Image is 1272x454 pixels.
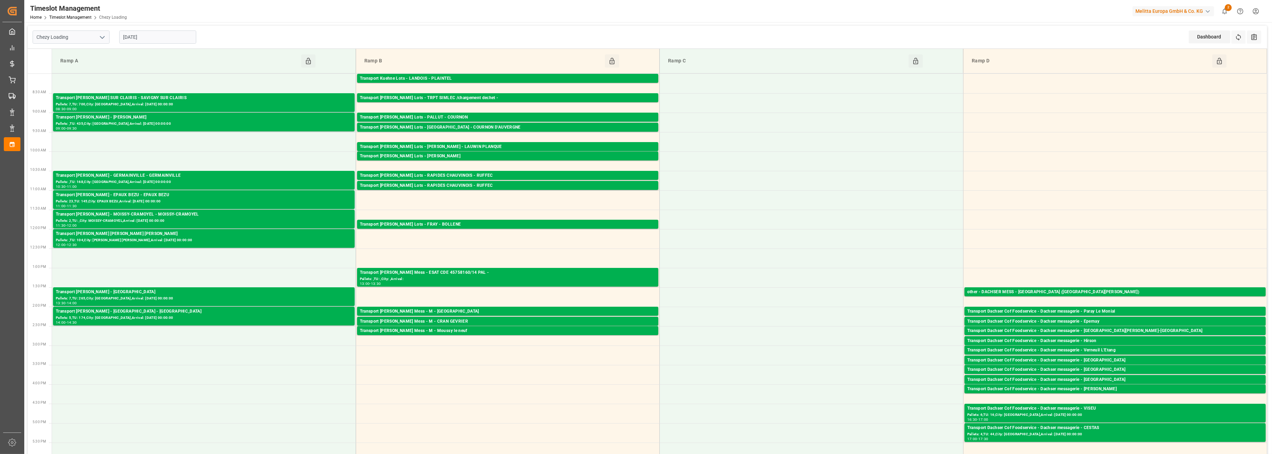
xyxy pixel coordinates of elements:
div: Transport Dachser Cof Foodservice - Dachser messagerie - [GEOGRAPHIC_DATA] [967,357,1263,364]
div: Transport [PERSON_NAME] Mess - M - [GEOGRAPHIC_DATA] [360,308,656,315]
div: - [66,127,67,130]
div: 17:30 [978,437,988,440]
div: Pallets: ,TU: 80,City: [GEOGRAPHIC_DATA],Arrival: [DATE] 00:00:00 [360,334,656,340]
div: Transport [PERSON_NAME] - EPAUX BEZU - EPAUX BEZU [56,192,352,199]
div: 13:30 [371,282,381,285]
div: 11:00 [67,185,77,188]
div: Pallets: 2,TU: 138,City: [GEOGRAPHIC_DATA],Arrival: [DATE] 00:00:00 [360,160,656,166]
div: Transport [PERSON_NAME] SUR CLAIRIS - SAVIGNY SUR CLAIRIS [56,95,352,102]
span: 4:30 PM [33,401,46,404]
div: Transport [PERSON_NAME] Lots - TRPT SIMLEC /chargement dechet - [360,95,656,102]
div: Pallets: 1,TU: 42,City: [GEOGRAPHIC_DATA][PERSON_NAME],Arrival: [DATE] 00:00:00 [967,334,1263,340]
span: 2:30 PM [33,323,46,327]
div: Transport [PERSON_NAME] Lots - [PERSON_NAME] - LAUWIN PLANQUE [360,143,656,150]
div: - [977,437,978,440]
div: 14:00 [56,321,66,324]
div: Pallets: 5,TU: 733,City: [GEOGRAPHIC_DATA],Arrival: [DATE] 00:00:00 [360,121,656,127]
span: 12:30 PM [30,245,46,249]
input: DD-MM-YYYY [119,30,196,44]
div: Pallets: 2,TU: ,City: MOISSY-CRAMOYEL,Arrival: [DATE] 00:00:00 [56,218,352,224]
div: Dashboard [1189,30,1230,43]
span: 9:30 AM [33,129,46,133]
div: Ramp C [665,54,909,68]
a: Timeslot Management [49,15,92,20]
span: 8:30 AM [33,90,46,94]
div: 16:30 [967,418,977,421]
div: Transport Dachser Cof Foodservice - Dachser messagerie - VISEU [967,405,1263,412]
div: - [66,185,67,188]
div: 11:30 [67,204,77,208]
div: Transport Dachser Cof Foodservice - Dachser messagerie - [GEOGRAPHIC_DATA][PERSON_NAME]-[GEOGRAPH... [967,328,1263,334]
div: - [977,418,978,421]
button: Help Center [1232,3,1248,19]
div: Pallets: 9,TU: 744,City: BOLLENE,Arrival: [DATE] 00:00:00 [360,228,656,234]
div: - [66,302,67,305]
button: open menu [97,32,107,43]
div: Pallets: ,TU: ,City: ,Arrival: [360,276,656,282]
div: Pallets: ,TU: 104,City: [PERSON_NAME] [PERSON_NAME],Arrival: [DATE] 00:00:00 [56,237,352,243]
div: Transport [PERSON_NAME] - [GEOGRAPHIC_DATA] - [GEOGRAPHIC_DATA] [56,308,352,315]
span: 11:00 AM [30,187,46,191]
div: Transport [PERSON_NAME] Lots - RAPIDES CHAUVINOIS - RUFFEC [360,182,656,189]
div: Pallets: 1,TU: 539,City: RUFFEC,Arrival: [DATE] 00:00:00 [360,179,656,185]
div: 13:30 [56,302,66,305]
div: - [66,107,67,111]
div: Timeslot Management [30,3,127,14]
div: Transport [PERSON_NAME] Lots - [PERSON_NAME] [360,153,656,160]
div: Pallets: ,TU: 168,City: [GEOGRAPHIC_DATA],Arrival: [DATE] 00:00:00 [56,179,352,185]
span: 11:30 AM [30,207,46,210]
div: Transport [PERSON_NAME] - MOISSY-CRAMOYEL - MOISSY-CRAMOYEL [56,211,352,218]
div: 09:00 [67,107,77,111]
div: - [66,204,67,208]
span: 1:00 PM [33,265,46,269]
div: Pallets: 2,TU: 74,City: [GEOGRAPHIC_DATA],Arrival: [DATE] 00:00:00 [967,325,1263,331]
div: Transport [PERSON_NAME] Mess - M - CRAN GEVRIER [360,318,656,325]
div: - [66,224,67,227]
div: - [66,243,67,246]
div: Pallets: 5,TU: 60,City: COURNON D'AUVERGNE,Arrival: [DATE] 00:00:00 [360,131,656,137]
div: Pallets: 2,TU: 1039,City: RUFFEC,Arrival: [DATE] 00:00:00 [360,189,656,195]
div: 14:30 [67,321,77,324]
div: 12:00 [67,224,77,227]
div: 17:00 [967,437,977,440]
div: Transport [PERSON_NAME] - [PERSON_NAME] [56,114,352,121]
div: Pallets: 7,TU: 700,City: [GEOGRAPHIC_DATA],Arrival: [DATE] 00:00:00 [56,102,352,107]
div: Transport Dachser Cof Foodservice - Dachser messagerie - Hirson [967,338,1263,344]
div: Transport [PERSON_NAME] Lots - [GEOGRAPHIC_DATA] - COURNON D'AUVERGNE [360,124,656,131]
div: 12:30 [67,243,77,246]
div: Pallets: 4,TU: 44,City: [GEOGRAPHIC_DATA],Arrival: [DATE] 00:00:00 [967,431,1263,437]
div: Pallets: 1,TU: 117,City: Verneuil L'Etang,Arrival: [DATE] 00:00:00 [967,354,1263,360]
span: 9:00 AM [33,110,46,113]
div: Ramp D [969,54,1213,68]
div: Transport [PERSON_NAME] Lots - PALLUT - COURNON [360,114,656,121]
span: 1:30 PM [33,284,46,288]
div: Transport [PERSON_NAME] [PERSON_NAME] [PERSON_NAME] [56,230,352,237]
div: Melitta Europa GmbH & Co. KG [1133,6,1214,16]
div: 11:30 [56,224,66,227]
span: 3:00 PM [33,342,46,346]
div: 08:30 [56,107,66,111]
div: Ramp B [362,54,605,68]
div: Pallets: 6,TU: 16,City: [GEOGRAPHIC_DATA],Arrival: [DATE] 00:00:00 [967,412,1263,418]
div: Pallets: ,TU: 435,City: [GEOGRAPHIC_DATA],Arrival: [DATE] 00:00:00 [56,121,352,127]
div: Transport Dachser Cof Foodservice - Dachser messagerie - [GEOGRAPHIC_DATA] [967,366,1263,373]
div: Pallets: ,TU: 23,City: CRAN GEVRIER,Arrival: [DATE] 00:00:00 [360,325,656,331]
div: Ramp A [58,54,301,68]
div: Transport Dachser Cof Foodservice - Dachser messagerie - [GEOGRAPHIC_DATA] [967,376,1263,383]
span: 2:00 PM [33,304,46,307]
input: Type to search/select [33,30,110,44]
div: Pallets: 23,TU: 145,City: EPAUX BEZU,Arrival: [DATE] 00:00:00 [56,199,352,204]
div: 12:00 [56,243,66,246]
span: 5:30 PM [33,439,46,443]
div: Pallets: 3,TU: ,City: [GEOGRAPHIC_DATA],Arrival: [DATE] 00:00:00 [967,383,1263,389]
div: Pallets: 5,TU: 174,City: [GEOGRAPHIC_DATA],Arrival: [DATE] 00:00:00 [56,315,352,321]
div: Transport [PERSON_NAME] Lots - FRAY - BOLLENE [360,221,656,228]
div: Transport [PERSON_NAME] - GERMAINVILLE - GERMAINVILLE [56,172,352,179]
div: Transport Dachser Cof Foodservice - Dachser messagerie - Paray Le Monial [967,308,1263,315]
div: Pallets: ,TU: 72,City: [GEOGRAPHIC_DATA],Arrival: [DATE] 00:00:00 [967,373,1263,379]
button: show 2 new notifications [1217,3,1232,19]
div: 10:30 [56,185,66,188]
div: Transport Dachser Cof Foodservice - Dachser messagerie - Epernay [967,318,1263,325]
span: 4:00 PM [33,381,46,385]
button: Melitta Europa GmbH & Co. KG [1133,5,1217,18]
